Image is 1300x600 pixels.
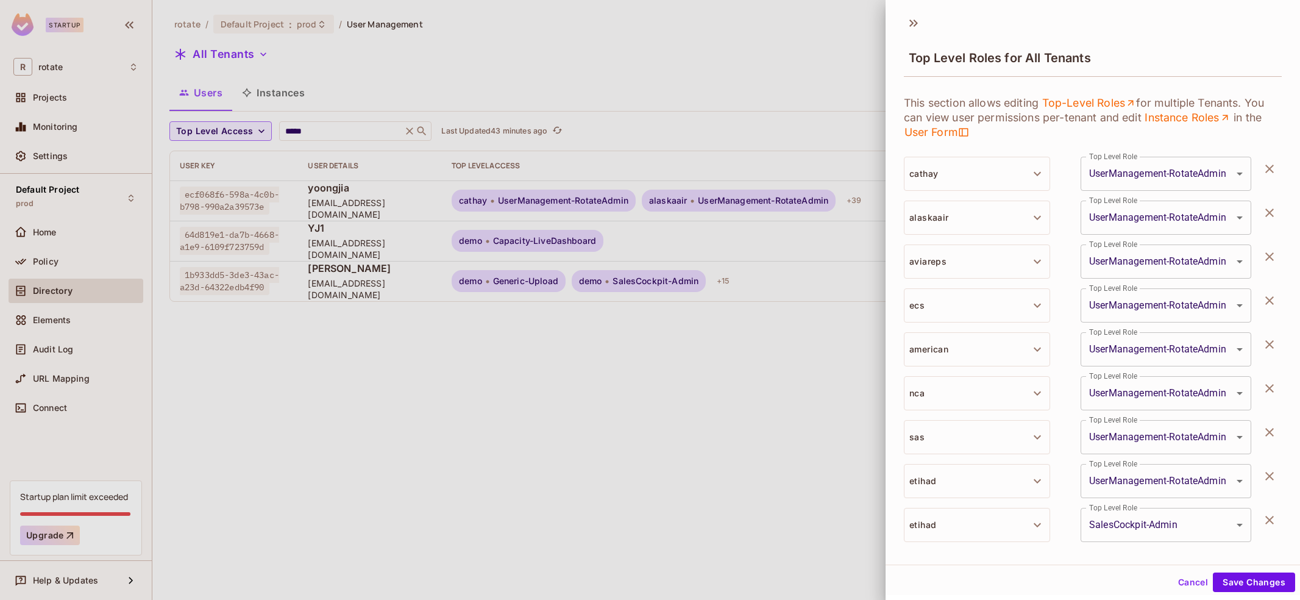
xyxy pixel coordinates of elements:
[904,464,1050,498] button: etihad
[1089,239,1137,249] label: Top Level Role
[1081,157,1251,191] div: UserManagement-RotateAdmin
[1089,459,1137,469] label: Top Level Role
[904,420,1050,454] button: sas
[1089,371,1137,381] label: Top Level Role
[1089,195,1137,205] label: Top Level Role
[1089,546,1137,557] label: Top Level Role
[1081,508,1251,542] div: SalesCockpit-Admin
[904,508,1050,542] button: etihad
[1081,288,1251,323] div: UserManagement-RotateAdmin
[904,125,969,140] span: User Form
[1089,502,1137,513] label: Top Level Role
[1145,110,1231,125] a: Instance Roles
[1081,332,1251,366] div: UserManagement-RotateAdmin
[904,96,1282,140] p: This section allows editing for multiple Tenants. You can view user permissions per-tenant and ed...
[1213,573,1295,592] button: Save Changes
[904,332,1050,366] button: american
[1089,415,1137,425] label: Top Level Role
[1089,327,1137,337] label: Top Level Role
[909,51,1091,65] span: Top Level Roles for All Tenants
[1081,464,1251,498] div: UserManagement-RotateAdmin
[1081,245,1251,279] div: UserManagement-RotateAdmin
[904,376,1050,410] button: nca
[904,288,1050,323] button: ecs
[1081,420,1251,454] div: UserManagement-RotateAdmin
[1081,201,1251,235] div: UserManagement-RotateAdmin
[904,245,1050,279] button: aviareps
[904,201,1050,235] button: alaskaair
[1042,96,1136,110] a: Top-Level Roles
[1089,283,1137,293] label: Top Level Role
[904,157,1050,191] button: cathay
[1081,376,1251,410] div: UserManagement-RotateAdmin
[1089,151,1137,162] label: Top Level Role
[1173,573,1213,592] button: Cancel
